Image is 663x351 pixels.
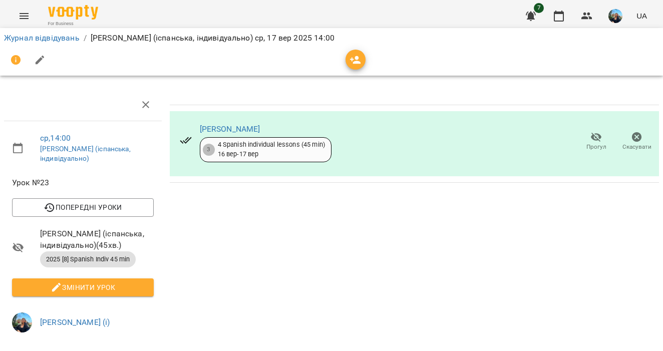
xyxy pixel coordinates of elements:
div: 3 [203,144,215,156]
a: ср , 14:00 [40,133,71,143]
a: [PERSON_NAME] [200,124,260,134]
a: [PERSON_NAME] (і) [40,317,110,327]
span: Урок №23 [12,177,154,189]
button: Змінити урок [12,278,154,296]
img: 2af6091e25fda313b10444cbfb289e4d.jpg [608,9,622,23]
button: UA [632,7,651,25]
span: Скасувати [622,143,651,151]
span: Змінити урок [20,281,146,293]
span: Попередні уроки [20,201,146,213]
span: 7 [534,3,544,13]
a: [PERSON_NAME] (іспанська, індивідуально) [40,145,131,163]
button: Menu [12,4,36,28]
span: [PERSON_NAME] (іспанська, індивідуально) ( 45 хв. ) [40,228,154,251]
li: / [84,32,87,44]
span: For Business [48,21,98,27]
img: Voopty Logo [48,5,98,20]
span: 2025 [8] Spanish Indiv 45 min [40,255,136,264]
button: Скасувати [616,128,657,156]
p: [PERSON_NAME] (іспанська, індивідуально) ср, 17 вер 2025 14:00 [91,32,335,44]
img: 2af6091e25fda313b10444cbfb289e4d.jpg [12,312,32,332]
button: Прогул [576,128,616,156]
span: UA [636,11,647,21]
button: Попередні уроки [12,198,154,216]
div: 4 Spanish individual lessons (45 min) 16 вер - 17 вер [218,140,325,159]
nav: breadcrumb [4,32,659,44]
span: Прогул [586,143,606,151]
a: Журнал відвідувань [4,33,80,43]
